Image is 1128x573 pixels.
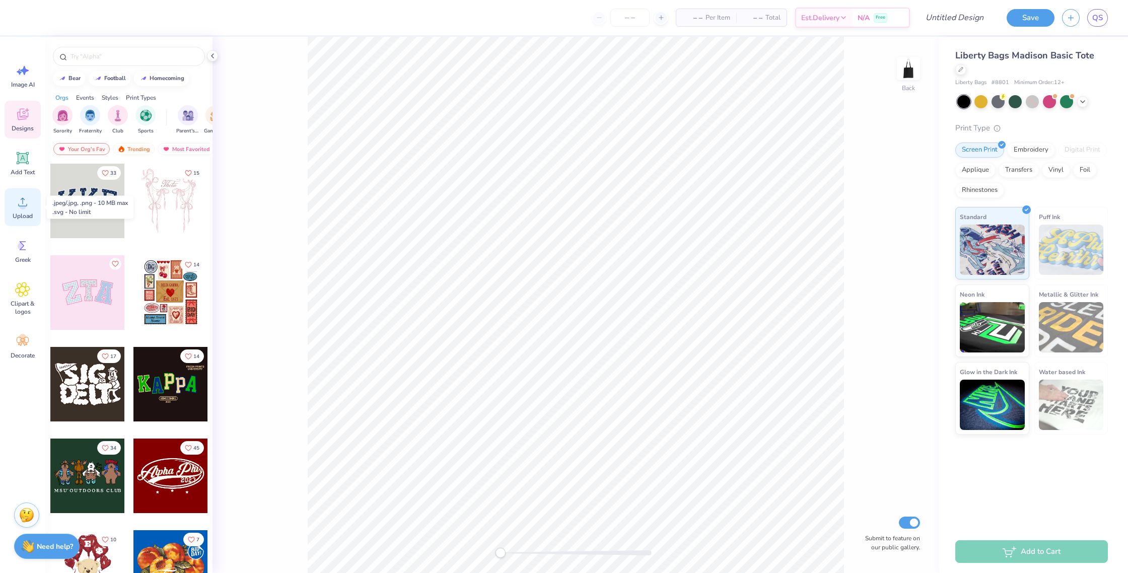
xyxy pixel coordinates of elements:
[97,349,121,363] button: Like
[52,105,73,135] div: filter for Sorority
[1092,12,1103,24] span: QS
[960,367,1017,377] span: Glow in the Dark Ink
[52,207,128,217] div: .svg - No limit
[158,143,215,155] div: Most Favorited
[1007,9,1054,27] button: Save
[960,211,986,222] span: Standard
[117,146,125,153] img: trending.gif
[97,441,121,455] button: Like
[801,13,839,23] span: Est. Delivery
[858,13,870,23] span: N/A
[94,76,102,82] img: trend_line.gif
[496,548,506,558] div: Accessibility label
[765,13,781,23] span: Total
[1073,163,1097,178] div: Foil
[860,534,920,552] label: Submit to feature on our public gallery.
[13,212,33,220] span: Upload
[53,71,85,86] button: bear
[37,542,73,551] strong: Need help?
[79,105,102,135] button: filter button
[68,76,81,81] div: bear
[52,198,128,207] div: .jpeg/.jpg, .png - 10 MB max
[110,446,116,451] span: 34
[135,105,156,135] button: filter button
[11,351,35,360] span: Decorate
[1087,9,1108,27] a: QS
[955,79,986,87] span: Liberty Bags
[1039,225,1104,275] img: Puff Ink
[113,143,155,155] div: Trending
[97,533,121,546] button: Like
[210,110,222,121] img: Game Day Image
[150,76,184,81] div: homecoming
[1039,367,1085,377] span: Water based Ink
[104,76,126,81] div: football
[992,79,1009,87] span: # 8801
[1039,211,1060,222] span: Puff Ink
[110,354,116,359] span: 17
[204,105,227,135] div: filter for Game Day
[955,122,1108,134] div: Print Type
[960,225,1025,275] img: Standard
[1039,289,1098,300] span: Metallic & Glitter Ink
[898,58,919,79] img: Back
[6,300,39,316] span: Clipart & logos
[112,127,123,135] span: Club
[112,110,123,121] img: Club Image
[135,105,156,135] div: filter for Sports
[1039,302,1104,352] img: Metallic & Glitter Ink
[682,13,702,23] span: – –
[180,349,204,363] button: Like
[69,51,198,61] input: Try "Alpha"
[955,49,1094,61] span: Liberty Bags Madison Basic Tote
[134,71,189,86] button: homecoming
[58,76,66,82] img: trend_line.gif
[955,163,996,178] div: Applique
[89,71,130,86] button: football
[79,127,102,135] span: Fraternity
[12,124,34,132] span: Designs
[57,110,68,121] img: Sorority Image
[610,9,650,27] input: – –
[193,446,199,451] span: 45
[960,380,1025,430] img: Glow in the Dark Ink
[140,110,152,121] img: Sports Image
[183,533,204,546] button: Like
[706,13,730,23] span: Per Item
[79,105,102,135] div: filter for Fraternity
[138,127,154,135] span: Sports
[110,171,116,176] span: 33
[53,143,110,155] div: Your Org's Fav
[139,76,148,82] img: trend_line.gif
[196,537,199,542] span: 7
[1058,142,1107,158] div: Digital Print
[11,168,35,176] span: Add Text
[85,110,96,121] img: Fraternity Image
[180,258,204,271] button: Like
[1014,79,1065,87] span: Minimum Order: 12 +
[55,93,68,102] div: Orgs
[102,93,118,102] div: Styles
[182,110,194,121] img: Parent's Weekend Image
[193,354,199,359] span: 14
[108,105,128,135] div: filter for Club
[109,258,121,270] button: Like
[11,81,35,89] span: Image AI
[110,537,116,542] span: 10
[999,163,1039,178] div: Transfers
[53,127,72,135] span: Sorority
[176,105,199,135] button: filter button
[58,146,66,153] img: most_fav.gif
[180,166,204,180] button: Like
[918,8,992,28] input: Untitled Design
[960,302,1025,352] img: Neon Ink
[193,171,199,176] span: 15
[15,256,31,264] span: Greek
[162,146,170,153] img: most_fav.gif
[1039,380,1104,430] img: Water based Ink
[176,105,199,135] div: filter for Parent's Weekend
[176,127,199,135] span: Parent's Weekend
[955,142,1004,158] div: Screen Print
[76,93,94,102] div: Events
[955,183,1004,198] div: Rhinestones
